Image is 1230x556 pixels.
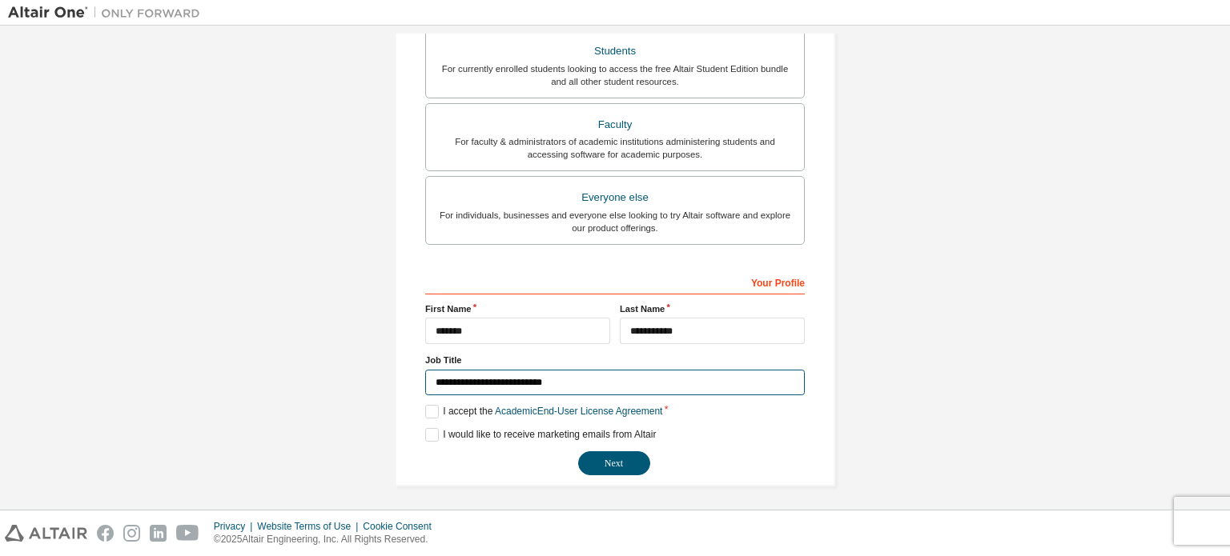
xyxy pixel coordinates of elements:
img: youtube.svg [176,525,199,542]
div: For faculty & administrators of academic institutions administering students and accessing softwa... [436,135,794,161]
a: Academic End-User License Agreement [495,406,662,417]
p: © 2025 Altair Engineering, Inc. All Rights Reserved. [214,533,441,546]
label: First Name [425,302,610,315]
img: altair_logo.svg [5,525,87,542]
div: For individuals, businesses and everyone else looking to try Altair software and explore our prod... [436,209,794,234]
div: Your Profile [425,269,805,294]
div: Privacy [214,520,257,533]
label: I accept the [425,405,662,418]
label: Last Name [620,302,805,315]
label: I would like to receive marketing emails from Altair [425,428,656,442]
img: Altair One [8,5,208,21]
div: Website Terms of Use [257,520,363,533]
label: Job Title [425,354,805,366]
button: Next [578,451,650,475]
div: Everyone else [436,186,794,209]
div: Faculty [436,114,794,136]
div: For currently enrolled students looking to access the free Altair Student Edition bundle and all ... [436,62,794,88]
img: linkedin.svg [150,525,167,542]
div: Students [436,40,794,62]
img: instagram.svg [123,525,140,542]
img: facebook.svg [97,525,114,542]
div: Cookie Consent [363,520,440,533]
